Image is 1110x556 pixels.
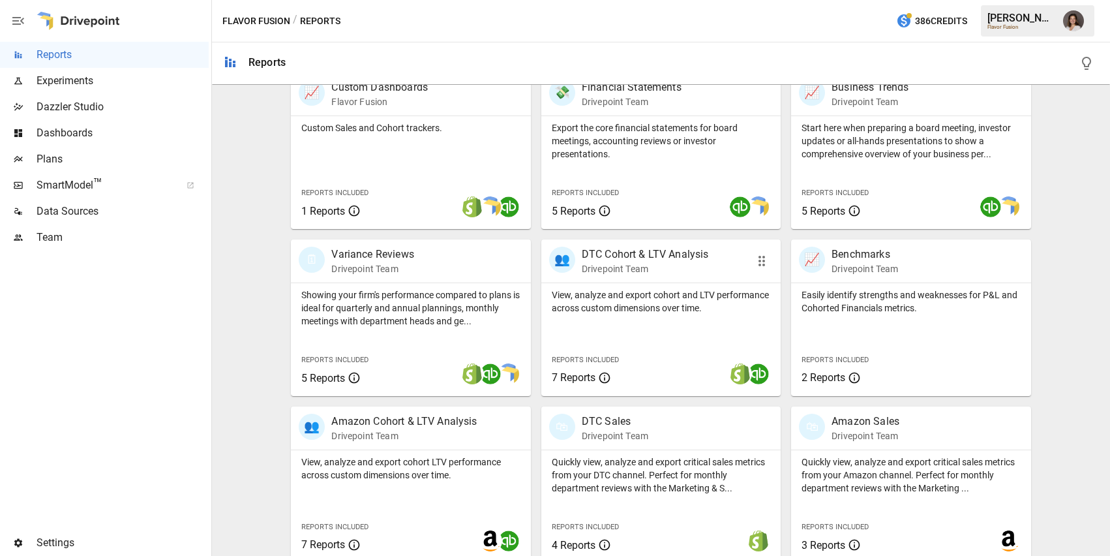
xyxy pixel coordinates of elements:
span: Plans [37,151,209,167]
span: Reports Included [802,523,869,531]
img: shopify [730,363,751,384]
p: Drivepoint Team [331,262,413,275]
p: Custom Dashboards [331,80,428,95]
button: Flavor Fusion [222,13,290,29]
div: 📈 [799,80,825,106]
span: 5 Reports [552,205,595,217]
p: View, analyze and export cohort LTV performance across custom dimensions over time. [301,456,520,482]
p: Drivepoint Team [832,262,898,275]
div: Flavor Fusion [987,24,1055,30]
div: 💸 [549,80,575,106]
div: [PERSON_NAME] [987,12,1055,24]
span: Dashboards [37,125,209,141]
img: shopify [748,531,769,551]
div: 👥 [549,247,575,273]
p: Drivepoint Team [832,429,899,442]
img: quickbooks [498,196,519,217]
div: 👥 [299,414,325,440]
span: 3 Reports [802,539,845,551]
div: Reports [248,56,286,69]
p: Quickly view, analyze and export critical sales metrics from your DTC channel. Perfect for monthl... [552,456,770,495]
span: 4 Reports [552,539,595,551]
span: Reports Included [802,189,869,197]
div: / [293,13,297,29]
img: shopify [462,196,483,217]
img: shopify [462,363,483,384]
img: smart model [480,196,501,217]
span: ™ [93,176,102,192]
span: Reports Included [301,523,368,531]
p: Custom Sales and Cohort trackers. [301,121,520,134]
span: 7 Reports [301,538,345,551]
span: 1 Reports [301,205,345,217]
p: Export the core financial statements for board meetings, accounting reviews or investor presentat... [552,121,770,161]
p: Drivepoint Team [582,262,709,275]
span: Reports Included [552,356,619,364]
div: 🗓 [299,247,325,273]
p: Easily identify strengths and weaknesses for P&L and Cohorted Financials metrics. [802,288,1020,315]
img: quickbooks [980,196,1001,217]
p: Drivepoint Team [582,429,648,442]
img: quickbooks [498,531,519,551]
span: Data Sources [37,204,209,219]
span: SmartModel [37,178,172,193]
span: Reports Included [802,356,869,364]
span: Reports Included [301,356,368,364]
span: Reports [37,47,209,63]
span: Reports Included [552,523,619,531]
p: View, analyze and export cohort and LTV performance across custom dimensions over time. [552,288,770,315]
p: Start here when preparing a board meeting, investor updates or all-hands presentations to show a ... [802,121,1020,161]
img: amazon [998,531,1019,551]
span: 5 Reports [802,205,845,217]
span: 5 Reports [301,372,345,384]
span: Settings [37,535,209,551]
img: smart model [748,196,769,217]
span: Dazzler Studio [37,99,209,115]
p: DTC Cohort & LTV Analysis [582,247,709,262]
p: Drivepoint Team [331,429,477,442]
div: 🛍 [549,414,575,440]
p: Drivepoint Team [832,95,908,108]
span: 7 Reports [552,371,595,384]
p: Amazon Cohort & LTV Analysis [331,414,477,429]
span: Reports Included [301,189,368,197]
p: Variance Reviews [331,247,413,262]
p: Amazon Sales [832,414,899,429]
span: 386 Credits [915,13,967,29]
p: Financial Statements [582,80,682,95]
span: Experiments [37,73,209,89]
img: amazon [480,531,501,551]
p: Showing your firm's performance compared to plans is ideal for quarterly and annual plannings, mo... [301,288,520,328]
span: Reports Included [552,189,619,197]
p: DTC Sales [582,414,648,429]
img: quickbooks [748,363,769,384]
p: Benchmarks [832,247,898,262]
div: 📈 [299,80,325,106]
div: 🛍 [799,414,825,440]
div: 📈 [799,247,825,273]
span: Team [37,230,209,245]
p: Flavor Fusion [331,95,428,108]
img: quickbooks [480,363,501,384]
button: Franziska Ibscher [1055,3,1092,39]
button: 386Credits [891,9,972,33]
span: 2 Reports [802,371,845,384]
img: smart model [498,363,519,384]
p: Quickly view, analyze and export critical sales metrics from your Amazon channel. Perfect for mon... [802,456,1020,495]
p: Drivepoint Team [582,95,682,108]
img: Franziska Ibscher [1063,10,1084,31]
p: Business Trends [832,80,908,95]
img: quickbooks [730,196,751,217]
img: smart model [998,196,1019,217]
